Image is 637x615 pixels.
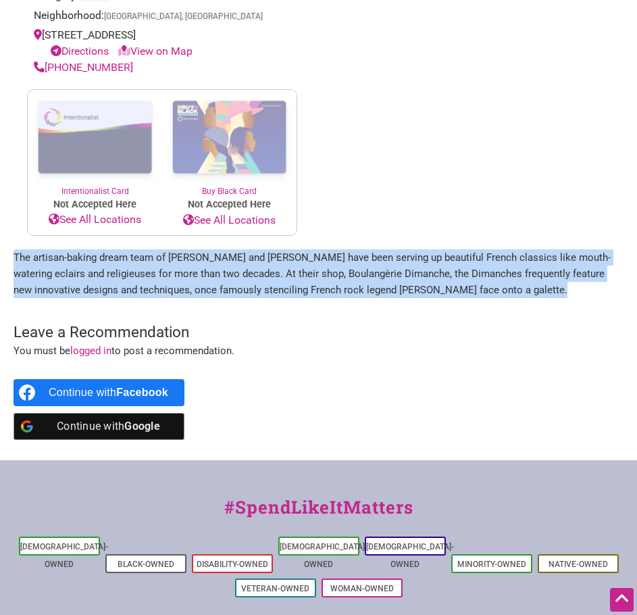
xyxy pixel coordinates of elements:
[124,420,160,433] b: Google
[104,12,263,20] span: [GEOGRAPHIC_DATA], [GEOGRAPHIC_DATA]
[14,249,623,298] p: The artisan-baking dream team of [PERSON_NAME] and [PERSON_NAME] have been serving up beautiful F...
[28,212,162,228] a: See All Locations
[28,90,162,185] img: Intentionalist Card
[162,212,297,228] a: See All Locations
[49,379,168,406] div: Continue with
[366,542,454,569] a: [DEMOGRAPHIC_DATA]-Owned
[34,7,290,27] div: Neighborhood:
[330,584,394,593] a: Woman-Owned
[14,379,184,406] a: Continue with <b>Facebook</b>
[34,61,133,74] a: [PHONE_NUMBER]
[241,584,309,593] a: Veteran-Owned
[549,560,608,569] a: Native-Owned
[162,90,297,186] img: Buy Black Card
[118,45,193,57] a: View on Map
[14,343,623,359] p: You must be to post a recommendation.
[20,542,108,569] a: [DEMOGRAPHIC_DATA]-Owned
[28,90,162,197] a: Intentionalist Card
[118,560,174,569] a: Black-Owned
[280,542,367,569] a: [DEMOGRAPHIC_DATA]-Owned
[51,45,109,57] a: Directions
[116,387,168,398] b: Facebook
[197,560,268,569] a: Disability-Owned
[70,345,111,357] a: logged in
[34,27,290,59] div: [STREET_ADDRESS]
[28,197,162,212] span: Not Accepted Here
[14,413,184,440] a: Continue with <b>Google</b>
[49,413,168,440] div: Continue with
[457,560,526,569] a: Minority-Owned
[14,322,623,343] h3: Leave a Recommendation
[162,90,297,198] a: Buy Black Card
[162,197,297,212] span: Not Accepted Here
[610,588,634,612] div: Scroll Back to Top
